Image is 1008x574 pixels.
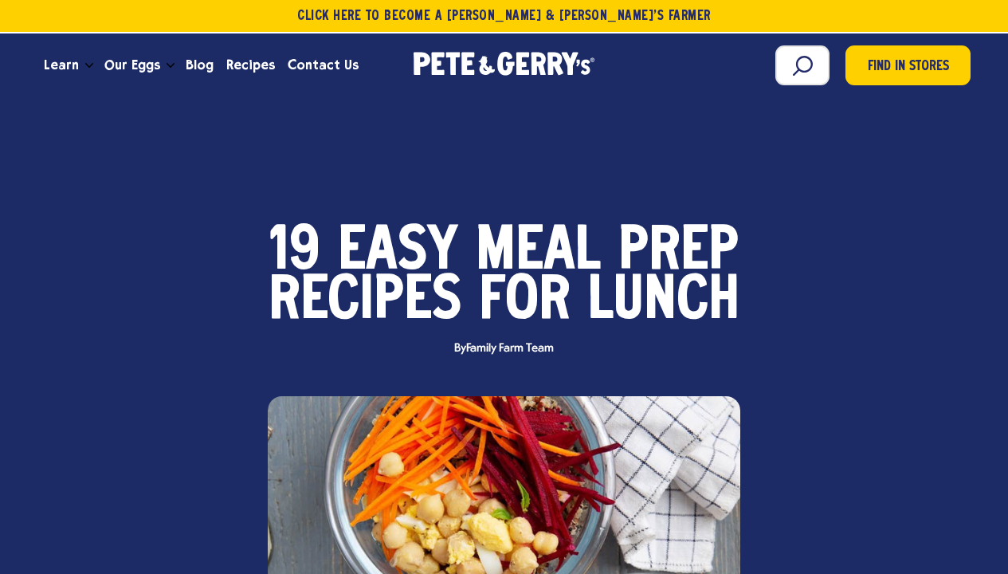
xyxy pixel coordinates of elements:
span: Contact Us [288,55,359,75]
span: Family Farm Team [466,342,553,355]
span: Easy [338,228,458,277]
span: for [479,277,571,327]
span: Recipes [269,277,461,327]
span: Find in Stores [868,57,949,78]
a: Blog [179,44,220,87]
span: Lunch [588,277,739,327]
a: Our Eggs [98,44,167,87]
span: 19 [269,228,320,277]
input: Search [775,45,830,85]
span: By [446,343,561,355]
button: Open the dropdown menu for Our Eggs [167,63,175,69]
a: Learn [37,44,85,87]
a: Contact Us [281,44,365,87]
span: Blog [186,55,214,75]
span: Meal [476,228,601,277]
span: Learn [44,55,79,75]
a: Find in Stores [845,45,971,85]
button: Open the dropdown menu for Learn [85,63,93,69]
span: Recipes [226,55,275,75]
a: Recipes [220,44,281,87]
span: Our Eggs [104,55,160,75]
span: Prep [618,228,739,277]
